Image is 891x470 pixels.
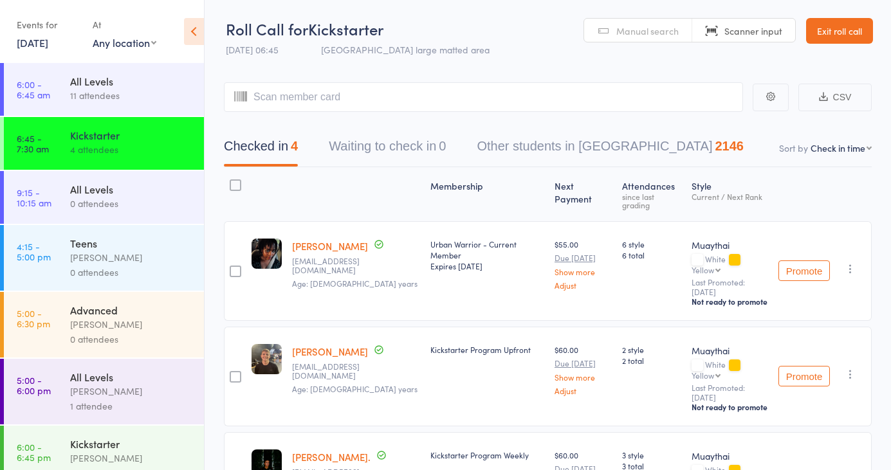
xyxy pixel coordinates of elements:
div: Current / Next Rank [692,192,768,201]
button: CSV [798,84,872,111]
time: 5:00 - 6:30 pm [17,308,50,329]
a: 6:45 -7:30 amKickstarter4 attendees [4,117,204,170]
a: Show more [555,373,612,381]
a: [DATE] [17,35,48,50]
div: Atten­dances [617,173,686,215]
div: Membership [425,173,549,215]
div: Not ready to promote [692,402,768,412]
span: 6 total [622,249,681,260]
div: Advanced [70,303,193,317]
div: 4 [291,139,298,153]
span: 3 style [622,449,681,460]
button: Checked in4 [224,132,298,167]
span: Kickstarter [308,18,383,39]
div: Muaythai [692,239,768,251]
div: Style [686,173,773,215]
a: Exit roll call [806,18,873,44]
button: Waiting to check in0 [329,132,446,167]
span: 2 total [622,355,681,366]
div: 2146 [715,139,744,153]
small: Last Promoted: [DATE] [692,383,768,402]
span: Age: [DEMOGRAPHIC_DATA] years [292,383,418,394]
div: Kickstarter [70,128,193,142]
a: [PERSON_NAME] [292,345,368,358]
a: Adjust [555,386,612,395]
div: Kickstarter Program Weekly [430,449,544,460]
div: Yellow [692,371,714,379]
time: 9:15 - 10:15 am [17,187,51,208]
a: 5:00 -6:30 pmAdvanced[PERSON_NAME]0 attendees [4,292,204,357]
img: image1759909655.png [252,344,282,374]
button: Promote [778,260,830,281]
div: All Levels [70,370,193,384]
div: At [93,14,156,35]
button: Promote [778,366,830,386]
input: Scan member card [224,82,743,112]
span: [GEOGRAPHIC_DATA] large matted area [321,43,490,56]
small: Last Promoted: [DATE] [692,278,768,296]
div: 11 attendees [70,88,193,103]
div: since last grading [622,192,681,209]
time: 5:00 - 6:00 pm [17,375,51,395]
a: 5:00 -6:00 pmAll Levels[PERSON_NAME]1 attendee [4,359,204,424]
div: Events for [17,14,80,35]
div: [PERSON_NAME] [70,317,193,332]
a: Adjust [555,281,612,289]
div: Check in time [811,141,865,154]
div: 0 attendees [70,196,193,211]
a: 6:00 -6:45 amAll Levels11 attendees [4,63,204,116]
a: [PERSON_NAME] [292,239,368,253]
div: $55.00 [555,239,612,289]
div: Muaythai [692,449,768,462]
div: [PERSON_NAME] [70,384,193,399]
small: anakateete@gmail.com [292,257,420,275]
span: Scanner input [724,24,782,37]
div: $60.00 [555,344,612,395]
div: Next Payment [549,173,617,215]
time: 6:00 - 6:45 am [17,79,50,100]
a: [PERSON_NAME]. [292,450,371,464]
div: Not ready to promote [692,296,768,307]
div: [PERSON_NAME] [70,250,193,265]
div: All Levels [70,182,193,196]
span: 6 style [622,239,681,249]
time: 6:45 - 7:30 am [17,133,49,154]
div: White [692,255,768,274]
span: Manual search [616,24,679,37]
div: 0 attendees [70,332,193,347]
label: Sort by [779,141,808,154]
a: 9:15 -10:15 amAll Levels0 attendees [4,171,204,224]
span: Age: [DEMOGRAPHIC_DATA] years [292,278,418,289]
div: Any location [93,35,156,50]
img: image1759500472.png [252,239,282,269]
div: Kickstarter Program Upfront [430,344,544,355]
div: Kickstarter [70,437,193,451]
div: 4 attendees [70,142,193,157]
div: 0 [439,139,446,153]
small: Due [DATE] [555,359,612,368]
div: Teens [70,236,193,250]
span: 2 style [622,344,681,355]
button: Other students in [GEOGRAPHIC_DATA]2146 [477,132,744,167]
small: Due [DATE] [555,253,612,262]
div: 1 attendee [70,399,193,413]
div: All Levels [70,74,193,88]
div: 0 attendees [70,265,193,280]
span: Roll Call for [226,18,308,39]
a: Show more [555,267,612,276]
time: 6:00 - 6:45 pm [17,442,51,462]
div: Yellow [692,266,714,274]
div: [PERSON_NAME] [70,451,193,465]
div: Urban Warrior - Current Member [430,239,544,271]
div: Muaythai [692,344,768,357]
div: White [692,360,768,379]
small: dannysellers720@gmail.com [292,362,420,381]
a: 4:15 -5:00 pmTeens[PERSON_NAME]0 attendees [4,225,204,291]
span: [DATE] 06:45 [226,43,279,56]
time: 4:15 - 5:00 pm [17,241,51,262]
div: Expires [DATE] [430,260,544,271]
